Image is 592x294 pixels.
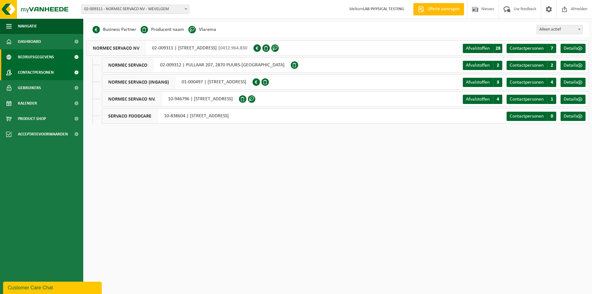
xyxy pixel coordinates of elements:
div: 02-009311 | [STREET_ADDRESS] | [86,40,253,56]
a: Contactpersonen 0 [507,112,556,121]
span: NORMEC SERVACO [102,58,154,72]
span: Details [564,97,578,102]
a: Details [561,95,586,104]
span: 02-009311 - NORMEC SERVACO NV - WEVELGEM [81,5,189,14]
span: Afvalstoffen [466,46,490,51]
a: Offerte aanvragen [413,3,464,15]
a: Details [561,44,586,53]
span: 4 [493,95,502,104]
div: 10-946796 | [STREET_ADDRESS] [102,91,239,107]
span: 0412.964.830 [220,46,247,51]
span: Contactpersonen [510,46,544,51]
span: 1 [547,95,556,104]
span: Alleen actief [537,25,582,34]
iframe: chat widget [3,280,103,294]
div: 10-838604 | [STREET_ADDRESS] [102,108,235,124]
span: NORMEC SERVACO NV. [102,92,162,106]
li: Business Partner [92,25,136,34]
span: Details [564,80,578,85]
span: Details [564,46,578,51]
span: 3 [493,78,502,87]
div: 02-009312 | PULLAAR 207, 2870 PUURS-[GEOGRAPHIC_DATA] [102,57,291,73]
span: Navigatie [18,19,37,34]
a: Contactpersonen 2 [507,61,556,70]
a: Details [561,112,586,121]
div: 01-000497 | [STREET_ADDRESS] [102,74,253,90]
span: 2 [547,61,556,70]
li: Vlarema [188,25,216,34]
a: Contactpersonen 7 [507,44,556,53]
span: 0 [547,112,556,121]
span: SERVACO FOODCARE [102,109,158,123]
a: Afvalstoffen 3 [463,78,502,87]
span: Contactpersonen [510,114,544,119]
span: Details [564,114,578,119]
a: Details [561,61,586,70]
span: Contactpersonen [510,63,544,68]
span: Details [564,63,578,68]
span: 02-009311 - NORMEC SERVACO NV - WEVELGEM [82,5,189,14]
span: Afvalstoffen [466,63,490,68]
a: Details [561,78,586,87]
span: NORMEC SERVACO (INGANG) [102,75,175,89]
span: Dashboard [18,34,41,49]
a: Afvalstoffen 28 [463,44,502,53]
strong: LAB PHYSICAL TESTING [363,7,404,11]
a: Afvalstoffen 2 [463,61,502,70]
span: NORMEC SERVACO NV [87,41,146,56]
span: 4 [547,78,556,87]
span: Bedrijfsgegevens [18,49,54,65]
span: Acceptatievoorwaarden [18,126,68,142]
span: Kalender [18,96,37,111]
span: Contactpersonen [510,80,544,85]
span: Gebruikers [18,80,41,96]
a: Contactpersonen 1 [507,95,556,104]
a: Afvalstoffen 4 [463,95,502,104]
li: Producent naam [141,25,184,34]
span: Product Shop [18,111,46,126]
span: 28 [493,44,502,53]
span: Contactpersonen [18,65,54,80]
span: Afvalstoffen [466,80,490,85]
span: Afvalstoffen [466,97,490,102]
span: 2 [493,61,502,70]
span: Contactpersonen [510,97,544,102]
span: 7 [547,44,556,53]
span: Offerte aanvragen [426,6,461,12]
a: Contactpersonen 4 [507,78,556,87]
